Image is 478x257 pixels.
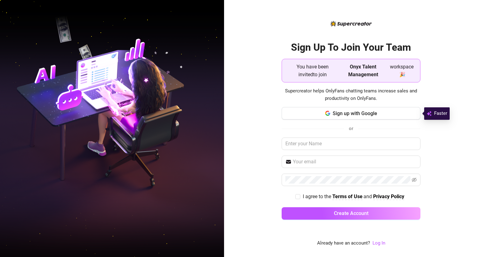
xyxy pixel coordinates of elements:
[434,110,447,117] span: Faster
[333,110,377,116] span: Sign up with Google
[427,110,432,117] img: svg%3e
[349,126,353,131] span: or
[348,64,378,77] strong: Onyx Talent Management
[282,138,420,150] input: Enter your Name
[287,63,338,78] span: You have been invited to join
[303,194,332,199] span: I agree to the
[293,158,417,166] input: Your email
[373,240,385,247] a: Log In
[330,21,372,26] img: logo-BBDzfeDw.svg
[334,210,368,216] span: Create Account
[317,240,370,247] span: Already have an account?
[373,194,404,200] a: Privacy Policy
[282,207,420,220] button: Create Account
[282,41,420,54] h2: Sign Up To Join Your Team
[412,177,417,182] span: eye-invisible
[373,240,385,246] a: Log In
[282,107,420,119] button: Sign up with Google
[282,87,420,102] span: Supercreator helps OnlyFans chatting teams increase sales and productivity on OnlyFans.
[388,63,415,78] span: workspace 🎉
[363,194,373,199] span: and
[332,194,363,200] a: Terms of Use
